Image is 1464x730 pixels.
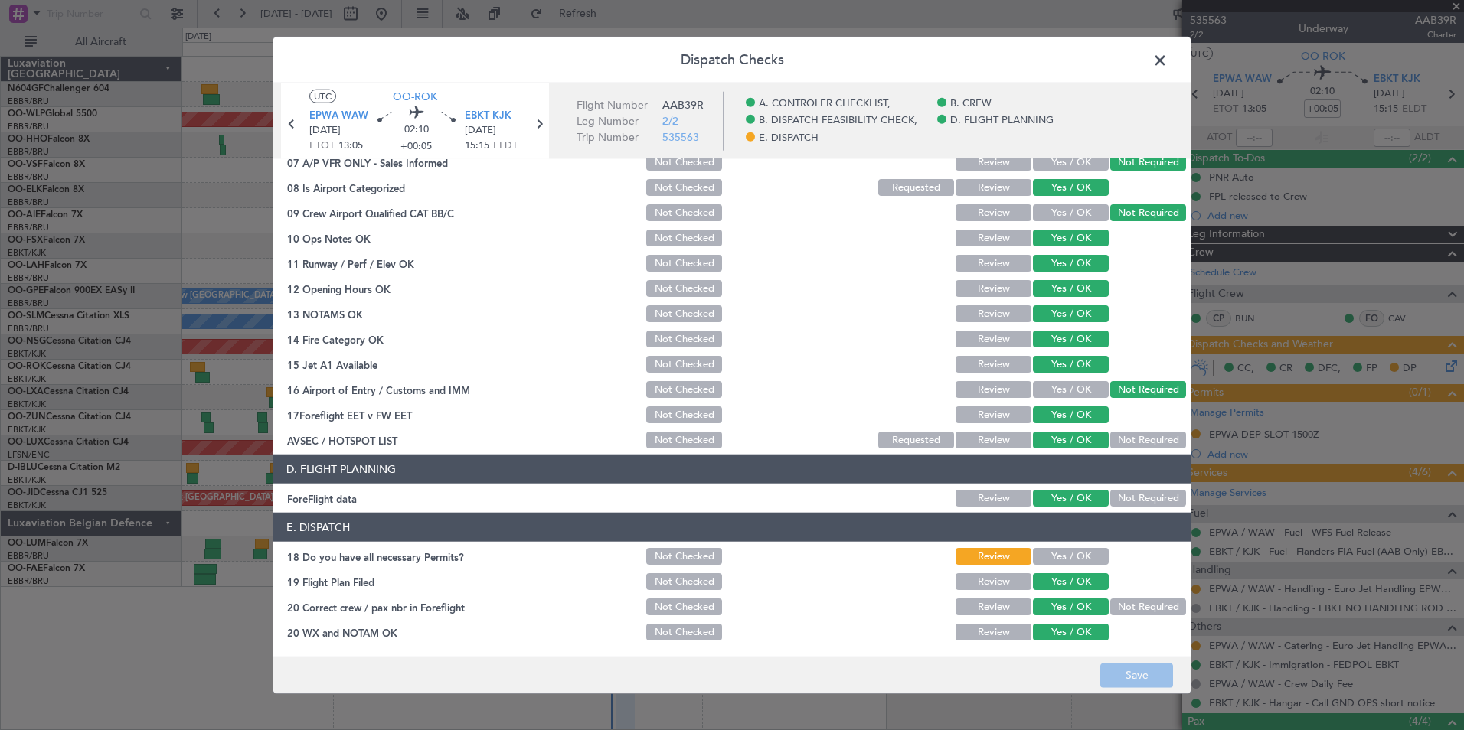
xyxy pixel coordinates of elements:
[1110,381,1186,398] button: Not Required
[273,37,1191,83] header: Dispatch Checks
[1110,598,1186,615] button: Not Required
[1110,204,1186,221] button: Not Required
[1110,490,1186,507] button: Not Required
[1110,432,1186,448] button: Not Required
[1110,154,1186,171] button: Not Required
